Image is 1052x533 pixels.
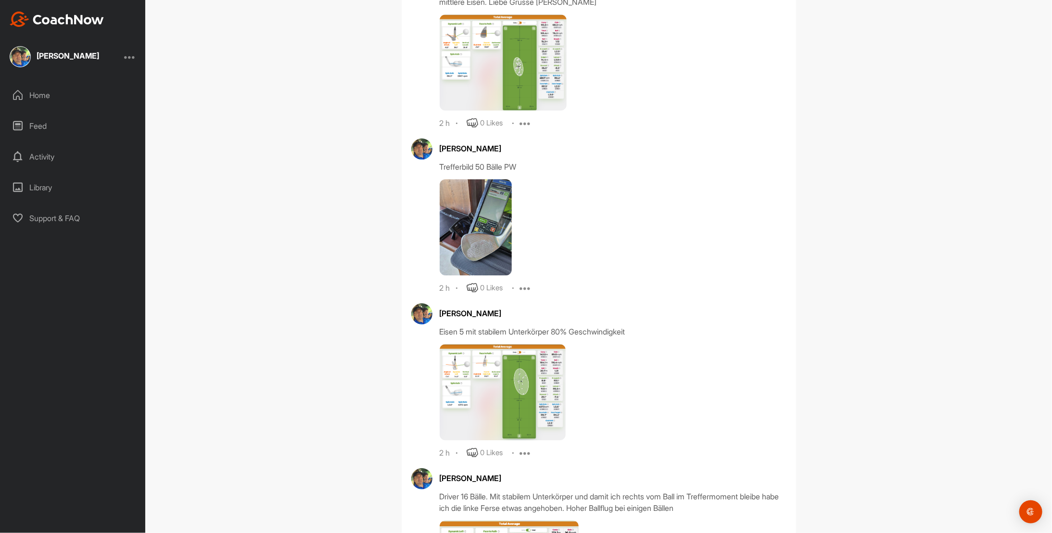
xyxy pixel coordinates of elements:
div: [PERSON_NAME] [440,308,786,319]
div: 0 Likes [481,447,503,459]
img: CoachNow [10,12,104,27]
div: Eisen 5 mit stabilem Unterkörper 80% Geschwindigkeit [440,326,786,337]
div: 2 h [440,119,450,128]
div: 0 Likes [481,118,503,129]
div: [PERSON_NAME] [37,52,99,60]
img: media [440,344,566,440]
img: avatar [411,138,432,160]
div: [PERSON_NAME] [440,143,786,154]
div: Driver 16 Bälle. Mit stabilem Unterkörper und damit ich rechts vom Ball im Treffermoment bleibe h... [440,491,786,514]
div: [PERSON_NAME] [440,472,786,484]
div: Home [5,83,141,107]
div: Library [5,175,141,199]
div: Support & FAQ [5,206,141,230]
img: media [440,179,512,275]
div: 2 h [440,284,450,293]
div: Open Intercom Messenger [1019,500,1042,523]
img: avatar [411,303,432,324]
img: avatar [411,468,432,489]
div: 0 Likes [481,283,503,294]
div: Trefferbild 50 Bälle PW [440,161,786,173]
div: Activity [5,145,141,169]
img: square_d3a48e1a16724b6ec4470e4a905de55e.jpg [10,46,31,67]
div: Feed [5,114,141,138]
img: media [440,14,567,111]
div: 2 h [440,448,450,458]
